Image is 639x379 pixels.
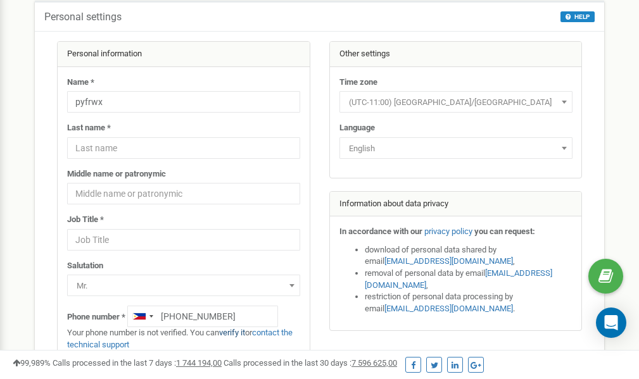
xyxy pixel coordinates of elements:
[560,11,595,22] button: HELP
[67,311,125,323] label: Phone number *
[67,327,300,351] p: Your phone number is not verified. You can or
[176,358,222,368] u: 1 744 194,00
[219,328,245,337] a: verify it
[365,268,573,291] li: removal of personal data by email ,
[344,140,568,158] span: English
[67,328,293,349] a: contact the technical support
[330,192,582,217] div: Information about data privacy
[339,77,377,89] label: Time zone
[67,275,300,296] span: Mr.
[344,94,568,111] span: (UTC-11:00) Pacific/Midway
[67,183,300,204] input: Middle name or patronymic
[67,91,300,113] input: Name
[351,358,397,368] u: 7 596 625,00
[384,304,513,313] a: [EMAIL_ADDRESS][DOMAIN_NAME]
[339,137,573,159] span: English
[365,291,573,314] li: restriction of personal data processing by email .
[330,42,582,67] div: Other settings
[13,358,51,368] span: 99,989%
[365,244,573,268] li: download of personal data shared by email ,
[365,268,552,290] a: [EMAIL_ADDRESS][DOMAIN_NAME]
[224,358,397,368] span: Calls processed in the last 30 days :
[67,122,111,134] label: Last name *
[384,256,513,266] a: [EMAIL_ADDRESS][DOMAIN_NAME]
[339,91,573,113] span: (UTC-11:00) Pacific/Midway
[44,11,122,23] h5: Personal settings
[424,227,472,236] a: privacy policy
[339,227,422,236] strong: In accordance with our
[67,137,300,159] input: Last name
[596,308,626,338] div: Open Intercom Messenger
[72,277,296,295] span: Mr.
[58,42,310,67] div: Personal information
[67,168,166,180] label: Middle name or patronymic
[53,358,222,368] span: Calls processed in the last 7 days :
[67,214,104,226] label: Job Title *
[339,122,375,134] label: Language
[67,260,103,272] label: Salutation
[67,229,300,251] input: Job Title
[67,77,94,89] label: Name *
[127,306,278,327] input: +1-800-555-55-55
[474,227,535,236] strong: you can request:
[128,306,157,326] div: Telephone country code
